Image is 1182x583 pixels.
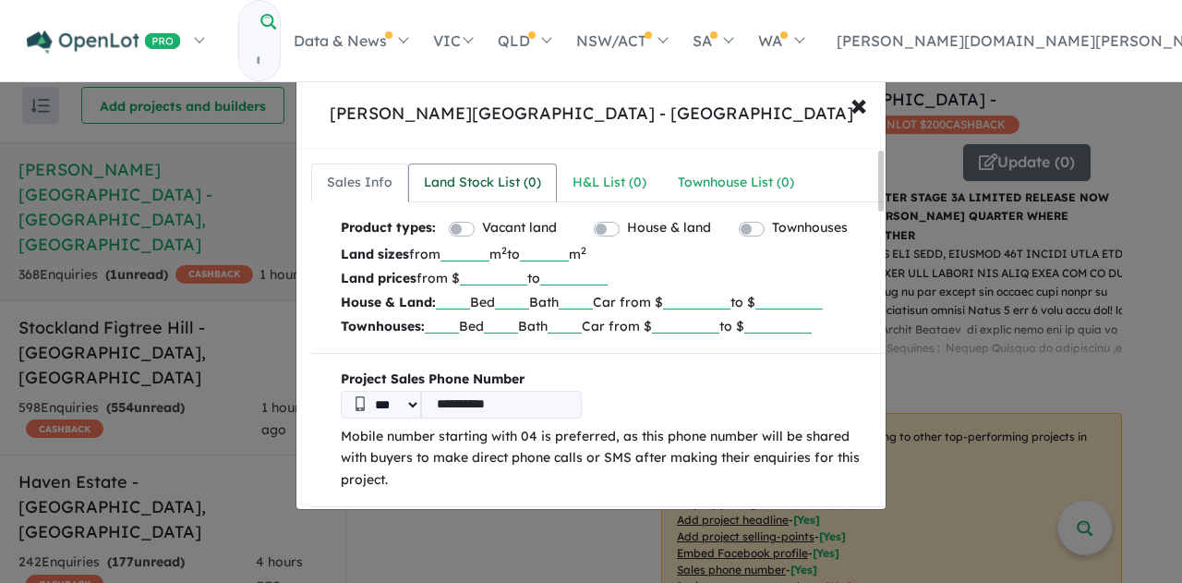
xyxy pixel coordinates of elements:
[341,426,871,492] p: Mobile number starting with 04 is preferred, as this phone number will be shared with buyers to m...
[420,8,485,73] a: VIC
[341,242,871,266] p: from m to m
[341,314,871,338] p: Bed Bath Car from $ to $
[356,396,365,411] img: Phone icon
[341,270,416,286] b: Land prices
[239,41,276,80] input: Try estate name, suburb, builder or developer
[341,294,436,310] b: House & Land:
[27,30,181,54] img: Openlot PRO Logo White
[341,318,425,334] b: Townhouses:
[772,217,848,239] label: Townhouses
[485,8,563,73] a: QLD
[680,8,745,73] a: SA
[501,244,507,257] sup: 2
[678,172,794,194] div: Townhouse List ( 0 )
[573,172,646,194] div: H&L List ( 0 )
[327,172,392,194] div: Sales Info
[850,84,867,124] span: ×
[281,8,420,73] a: Data & News
[341,266,871,290] p: from $ to
[341,290,871,314] p: Bed Bath Car from $ to $
[482,217,557,239] label: Vacant land
[424,172,541,194] div: Land Stock List ( 0 )
[341,246,409,262] b: Land sizes
[581,244,586,257] sup: 2
[563,8,680,73] a: NSW/ACT
[330,102,853,126] div: [PERSON_NAME][GEOGRAPHIC_DATA] - [GEOGRAPHIC_DATA]
[341,217,436,242] b: Product types:
[341,369,871,391] b: Project Sales Phone Number
[745,8,815,73] a: WA
[627,217,711,239] label: House & land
